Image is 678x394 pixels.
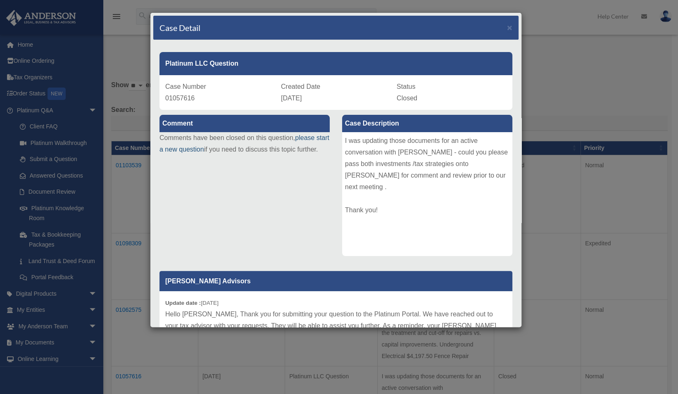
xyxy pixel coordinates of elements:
[159,22,200,33] h4: Case Detail
[397,95,417,102] span: Closed
[397,83,415,90] span: Status
[342,115,512,132] label: Case Description
[165,309,507,366] p: Hello [PERSON_NAME], Thank you for submitting your question to the Platinum Portal. We have reach...
[159,52,512,75] div: Platinum LLC Question
[281,95,302,102] span: [DATE]
[159,271,512,291] p: [PERSON_NAME] Advisors
[159,115,330,132] label: Comment
[165,300,201,306] b: Update date :
[165,300,219,306] small: [DATE]
[159,134,329,153] a: please start a new question
[165,95,195,102] span: 01057616
[342,132,512,256] div: I was updating those documents for an active conversation with [PERSON_NAME] - could you please p...
[159,132,330,155] p: Comments have been closed on this question, if you need to discuss this topic further.
[281,83,320,90] span: Created Date
[507,23,512,32] span: ×
[507,23,512,32] button: Close
[165,83,206,90] span: Case Number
